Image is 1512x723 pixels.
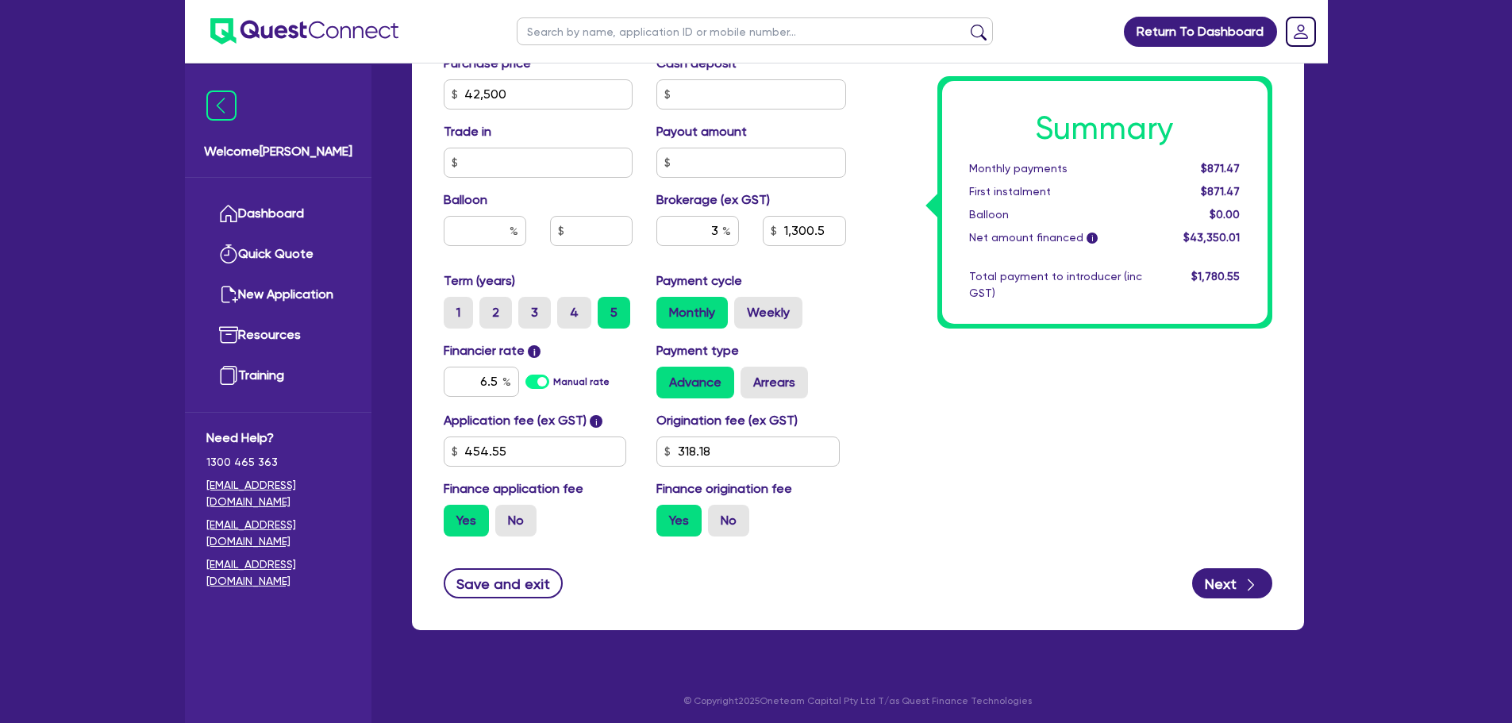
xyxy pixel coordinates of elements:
span: $43,350.01 [1183,231,1240,244]
a: Training [206,356,350,396]
span: $871.47 [1201,185,1240,198]
label: Yes [656,505,702,536]
label: 3 [518,297,551,329]
span: i [1087,233,1098,244]
label: Financier rate [444,341,541,360]
a: [EMAIL_ADDRESS][DOMAIN_NAME] [206,477,350,510]
div: Total payment to introducer (inc GST) [957,268,1154,302]
label: Term (years) [444,271,515,290]
span: $1,780.55 [1191,270,1240,283]
label: No [495,505,537,536]
label: 1 [444,297,473,329]
div: Net amount financed [957,229,1154,246]
img: quest-connect-logo-blue [210,18,398,44]
img: resources [219,325,238,344]
span: Need Help? [206,429,350,448]
img: new-application [219,285,238,304]
label: Trade in [444,122,491,141]
label: No [708,505,749,536]
span: $871.47 [1201,162,1240,175]
a: Resources [206,315,350,356]
h1: Summary [969,110,1241,148]
label: Monthly [656,297,728,329]
label: Manual rate [553,375,610,389]
input: Search by name, application ID or mobile number... [517,17,993,45]
span: 1300 465 363 [206,454,350,471]
label: Brokerage (ex GST) [656,190,770,210]
span: $0.00 [1210,208,1240,221]
a: Dashboard [206,194,350,234]
label: Payout amount [656,122,747,141]
a: Quick Quote [206,234,350,275]
div: Balloon [957,206,1154,223]
p: © Copyright 2025 Oneteam Capital Pty Ltd T/as Quest Finance Technologies [401,694,1315,708]
label: 4 [557,297,591,329]
a: [EMAIL_ADDRESS][DOMAIN_NAME] [206,517,350,550]
div: Monthly payments [957,160,1154,177]
a: New Application [206,275,350,315]
label: Payment cycle [656,271,742,290]
label: Balloon [444,190,487,210]
div: First instalment [957,183,1154,200]
label: 5 [598,297,630,329]
label: Application fee (ex GST) [444,411,587,430]
label: Finance origination fee [656,479,792,498]
a: Dropdown toggle [1280,11,1322,52]
label: Payment type [656,341,739,360]
img: training [219,366,238,385]
a: Return To Dashboard [1124,17,1277,47]
label: Weekly [734,297,802,329]
button: Save and exit [444,568,564,598]
img: quick-quote [219,244,238,263]
span: Welcome [PERSON_NAME] [204,142,352,161]
label: Arrears [741,367,808,398]
img: icon-menu-close [206,90,237,121]
label: Origination fee (ex GST) [656,411,798,430]
span: i [528,345,541,358]
button: Next [1192,568,1272,598]
label: 2 [479,297,512,329]
span: i [590,415,602,428]
label: Yes [444,505,489,536]
label: Advance [656,367,734,398]
label: Finance application fee [444,479,583,498]
a: [EMAIL_ADDRESS][DOMAIN_NAME] [206,556,350,590]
